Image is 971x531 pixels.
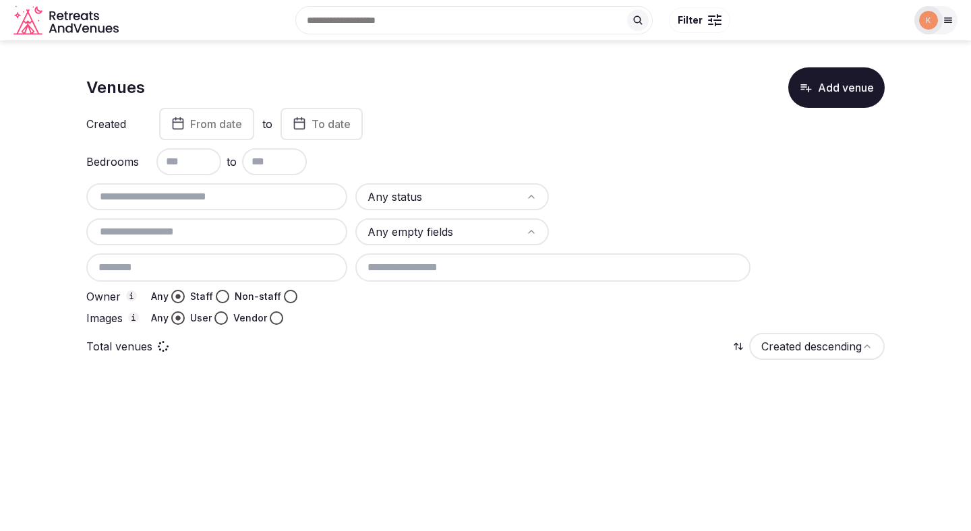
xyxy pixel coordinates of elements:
button: From date [159,108,254,140]
a: Visit the homepage [13,5,121,36]
button: To date [281,108,363,140]
span: to [227,154,237,170]
span: To date [312,117,351,131]
label: User [190,311,212,325]
button: Owner [126,290,137,301]
label: Created [86,119,140,129]
label: Any [151,311,169,325]
p: Total venues [86,339,152,354]
label: Owner [86,290,140,303]
span: From date [190,117,242,131]
label: Staff [190,290,213,303]
label: Any [151,290,169,303]
label: to [262,117,272,131]
button: Add venue [788,67,885,108]
span: Filter [678,13,703,27]
button: Filter [669,7,730,33]
label: Bedrooms [86,156,140,167]
img: katsabado [919,11,938,30]
svg: Retreats and Venues company logo [13,5,121,36]
label: Images [86,312,140,324]
label: Vendor [233,311,267,325]
button: Images [128,312,139,323]
h1: Venues [86,76,145,99]
label: Non-staff [235,290,281,303]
